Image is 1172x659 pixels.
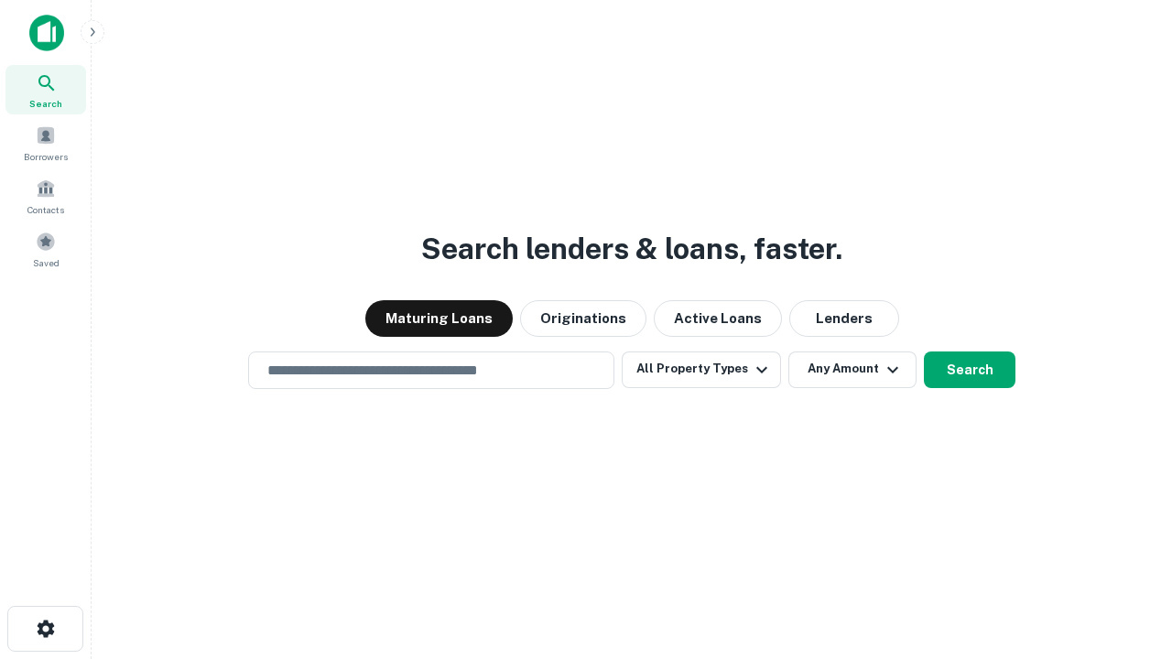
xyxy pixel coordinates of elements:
[29,15,64,51] img: capitalize-icon.png
[33,255,60,270] span: Saved
[365,300,513,337] button: Maturing Loans
[27,202,64,217] span: Contacts
[29,96,62,111] span: Search
[622,351,781,388] button: All Property Types
[654,300,782,337] button: Active Loans
[5,65,86,114] a: Search
[5,171,86,221] a: Contacts
[1080,454,1172,542] iframe: Chat Widget
[788,351,917,388] button: Any Amount
[24,149,68,164] span: Borrowers
[421,227,842,271] h3: Search lenders & loans, faster.
[789,300,899,337] button: Lenders
[5,224,86,274] a: Saved
[5,118,86,167] a: Borrowers
[520,300,646,337] button: Originations
[924,351,1015,388] button: Search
